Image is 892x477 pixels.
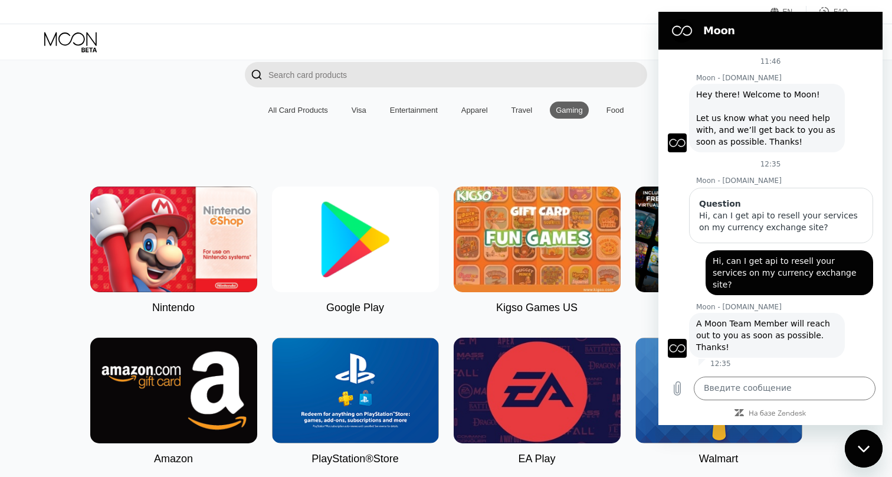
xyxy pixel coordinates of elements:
div: Entertainment [384,102,444,119]
div: Nintendo [152,302,195,314]
div: Amazon [154,453,193,465]
div: Visa [346,102,372,119]
div: All Card Products [263,102,334,119]
div: Apparel [461,106,488,115]
div: Gaming [550,102,589,119]
div: Entertainment [390,106,438,115]
div: Travel [506,102,539,119]
div:  [245,62,268,87]
div: Food [601,102,630,119]
div:  [251,68,263,81]
div: EA Play [518,453,555,465]
div: FAQ [834,8,848,16]
input: Search card products [268,62,647,87]
div: EN [770,6,806,18]
iframe: Окно обмена сообщениями [658,12,883,425]
div: Google Play [326,302,384,314]
iframe: Кнопка, открывающая окно обмена сообщениями; идет разговор [845,430,883,468]
div: Travel [511,106,533,115]
div: Visa [352,106,366,115]
div: Apparel [455,102,494,119]
div: Kigso Games US [496,302,578,314]
div: PlayStation®Store [311,453,398,465]
div: Walmart [699,453,738,465]
div: FAQ [806,6,848,18]
div: EN [783,8,793,16]
div: Food [606,106,624,115]
div: All Card Products [268,106,328,115]
div: Gaming [556,106,583,115]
